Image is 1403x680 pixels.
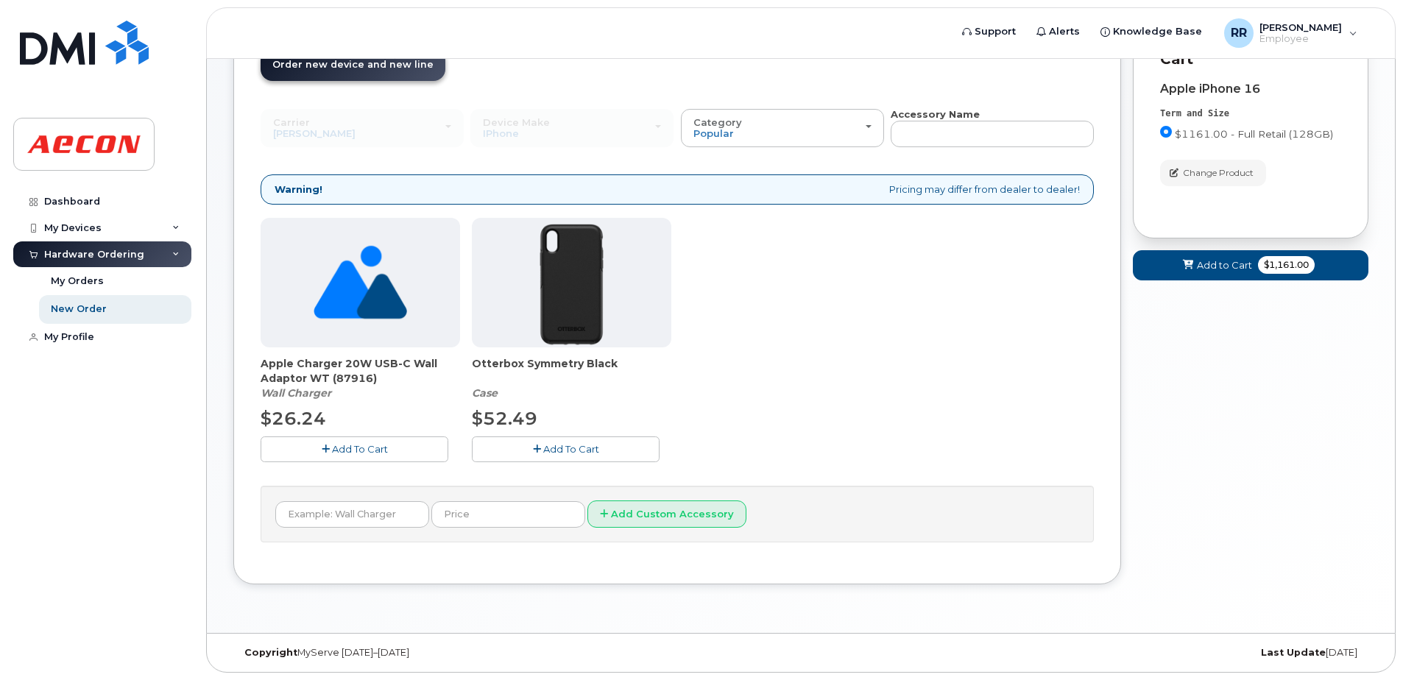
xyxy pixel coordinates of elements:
div: Otterbox Symmetry Black [472,356,671,400]
span: Popular [693,127,734,139]
button: Add Custom Accessory [587,500,746,528]
div: [DATE] [990,647,1368,659]
a: Alerts [1026,17,1090,46]
input: $1161.00 - Full Retail (128GB) [1160,126,1172,138]
span: Knowledge Base [1113,24,1202,39]
button: Add To Cart [261,436,448,462]
p: Cart [1160,49,1341,70]
span: Add To Cart [543,443,599,455]
div: Apple Charger 20W USB-C Wall Adaptor WT (87916) [261,356,460,400]
span: Category [693,116,742,128]
div: Pricing may differ from dealer to dealer! [261,174,1094,205]
button: Add to Cart $1,161.00 [1133,250,1368,280]
input: Example: Wall Charger [275,501,429,528]
span: Add to Cart [1197,258,1252,272]
a: Support [952,17,1026,46]
button: Add To Cart [472,436,660,462]
input: Price [431,501,585,528]
button: Change Product [1160,160,1266,185]
span: Otterbox Symmetry Black [472,356,671,386]
span: Employee [1259,33,1342,45]
strong: Warning! [275,183,322,196]
span: RR [1231,24,1247,42]
span: $1,161.00 [1258,256,1315,274]
span: [PERSON_NAME] [1259,21,1342,33]
strong: Accessory Name [891,108,980,120]
div: Apple iPhone 16 [1160,82,1341,96]
span: Add To Cart [332,443,388,455]
span: Support [975,24,1016,39]
strong: Copyright [244,647,297,658]
span: $1161.00 - Full Retail (128GB) [1175,128,1333,140]
div: Term and Size [1160,107,1341,120]
span: Alerts [1049,24,1080,39]
a: Knowledge Base [1090,17,1212,46]
em: Wall Charger [261,386,331,400]
img: 27589B5D-7138-41DB-9FCC-1FAF150EDB3E.png [537,218,606,347]
span: $26.24 [261,408,326,429]
span: Order new device and new line [272,59,434,70]
img: no_image_found-2caef05468ed5679b831cfe6fc140e25e0c280774317ffc20a367ab7fd17291e.png [314,218,407,347]
strong: Last Update [1261,647,1326,658]
button: Category Popular [681,109,884,147]
span: $52.49 [472,408,537,429]
span: Apple Charger 20W USB-C Wall Adaptor WT (87916) [261,356,460,386]
em: Case [472,386,498,400]
div: MyServe [DATE]–[DATE] [233,647,612,659]
span: Change Product [1183,166,1254,180]
div: Ryan Ramnarine [1214,18,1368,48]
